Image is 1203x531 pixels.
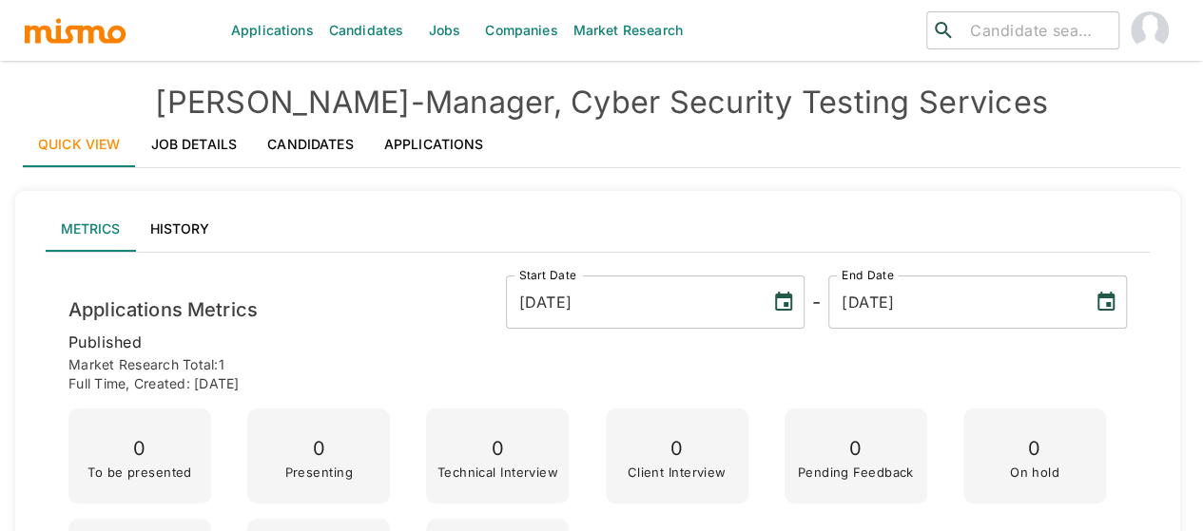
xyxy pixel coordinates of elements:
p: 0 [798,432,914,465]
h6: Applications Metrics [68,294,258,325]
button: Choose date, selected date is Oct 1, 2025 [1087,283,1125,321]
label: Start Date [519,267,576,283]
h6: - [812,287,821,317]
a: Quick View [23,122,136,167]
p: Full time , Created: [DATE] [68,374,1127,393]
input: Candidate search [962,17,1111,44]
img: logo [23,16,127,45]
p: 0 [87,432,192,465]
button: Choose date, selected date is Sep 25, 2025 [765,283,803,321]
p: Technical Interview [437,465,558,479]
p: 0 [627,432,726,465]
input: MM/DD/YYYY [828,275,1079,329]
p: 0 [284,432,352,465]
label: End Date [842,267,893,283]
p: 0 [437,432,558,465]
button: Metrics [46,206,135,252]
p: On hold [1010,465,1059,479]
div: lab API tabs example [46,206,1150,252]
a: Candidates [252,122,369,167]
p: published [68,329,1127,355]
p: Market Research Total: 1 [68,355,1127,374]
input: MM/DD/YYYY [506,275,757,329]
a: Job Details [136,122,253,167]
p: To be presented [87,465,192,479]
h4: [PERSON_NAME] - Manager, Cyber Security Testing Services [23,84,1180,122]
a: Applications [369,122,499,167]
img: Maia Reyes [1131,11,1169,49]
p: Client Interview [627,465,726,479]
p: Pending Feedback [798,465,914,479]
p: Presenting [284,465,352,479]
p: 0 [1010,432,1059,465]
button: History [135,206,224,252]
